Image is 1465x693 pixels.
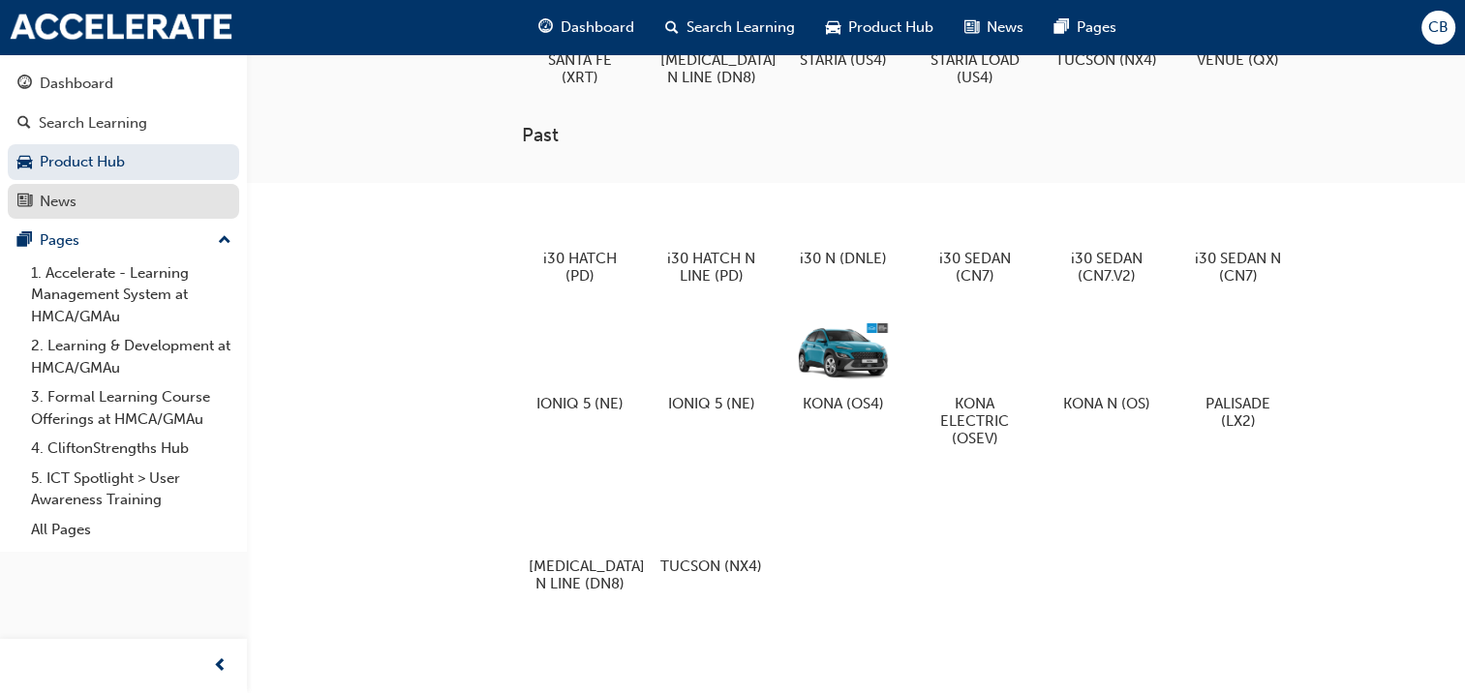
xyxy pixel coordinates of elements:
[40,73,113,95] div: Dashboard
[654,163,770,292] a: i30 HATCH N LINE (PD)
[23,434,239,464] a: 4. CliftonStrengths Hub
[8,62,239,223] button: DashboardSearch LearningProduct HubNews
[522,470,638,600] a: [MEDICAL_DATA] N LINE (DN8)
[17,75,32,93] span: guage-icon
[23,464,239,515] a: 5. ICT Spotlight > User Awareness Training
[529,557,630,592] h5: [MEDICAL_DATA] N LINE (DN8)
[1049,308,1165,420] a: KONA N (OS)
[1055,250,1157,285] h5: i30 SEDAN (CN7.V2)
[654,470,770,583] a: TUCSON (NX4)
[792,250,894,267] h5: i30 N (DNLE)
[924,51,1025,86] h5: STARIA LOAD (US4)
[1187,51,1289,69] h5: VENUE (QX)
[529,395,630,412] h5: IONIQ 5 (NE)
[1180,308,1297,437] a: PALISADE (LX2)
[687,16,795,39] span: Search Learning
[40,191,76,213] div: News
[1421,11,1455,45] button: CB
[8,223,239,258] button: Pages
[8,184,239,220] a: News
[522,308,638,420] a: IONIQ 5 (NE)
[660,51,762,86] h5: [MEDICAL_DATA] N LINE (DN8)
[987,16,1023,39] span: News
[218,228,231,254] span: up-icon
[23,382,239,434] a: 3. Formal Learning Course Offerings at HMCA/GMAu
[826,15,840,40] span: car-icon
[39,112,147,135] div: Search Learning
[660,557,762,575] h5: TUCSON (NX4)
[785,308,901,420] a: KONA (OS4)
[8,66,239,102] a: Dashboard
[792,395,894,412] h5: KONA (OS4)
[924,250,1025,285] h5: i30 SEDAN (CN7)
[1049,163,1165,292] a: i30 SEDAN (CN7.V2)
[529,250,630,285] h5: i30 HATCH (PD)
[17,115,31,133] span: search-icon
[523,8,650,47] a: guage-iconDashboard
[40,229,79,252] div: Pages
[17,154,32,171] span: car-icon
[1187,395,1289,430] h5: PALISADE (LX2)
[650,8,810,47] a: search-iconSearch Learning
[1187,250,1289,285] h5: i30 SEDAN N (CN7)
[522,163,638,292] a: i30 HATCH (PD)
[529,51,630,86] h5: SANTA FE (XRT)
[213,654,228,678] span: prev-icon
[654,308,770,420] a: IONIQ 5 (NE)
[792,51,894,69] h5: STARIA (US4)
[917,308,1033,455] a: KONA ELECTRIC (OSEV)
[785,163,901,275] a: i30 N (DNLE)
[1055,395,1157,412] h5: KONA N (OS)
[949,8,1039,47] a: news-iconNews
[17,194,32,211] span: news-icon
[23,515,239,545] a: All Pages
[1039,8,1132,47] a: pages-iconPages
[964,15,979,40] span: news-icon
[17,232,32,250] span: pages-icon
[660,250,762,285] h5: i30 HATCH N LINE (PD)
[660,395,762,412] h5: IONIQ 5 (NE)
[810,8,949,47] a: car-iconProduct Hub
[23,331,239,382] a: 2. Learning & Development at HMCA/GMAu
[8,105,239,141] a: Search Learning
[23,258,239,332] a: 1. Accelerate - Learning Management System at HMCA/GMAu
[561,16,634,39] span: Dashboard
[538,15,553,40] span: guage-icon
[1077,16,1116,39] span: Pages
[522,124,1434,146] h3: Past
[1428,16,1449,39] span: CB
[1055,51,1157,69] h5: TUCSON (NX4)
[1054,15,1069,40] span: pages-icon
[10,14,232,41] img: accelerate-hmca
[1180,163,1297,292] a: i30 SEDAN N (CN7)
[8,144,239,180] a: Product Hub
[924,395,1025,447] h5: KONA ELECTRIC (OSEV)
[848,16,933,39] span: Product Hub
[917,163,1033,292] a: i30 SEDAN (CN7)
[665,15,679,40] span: search-icon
